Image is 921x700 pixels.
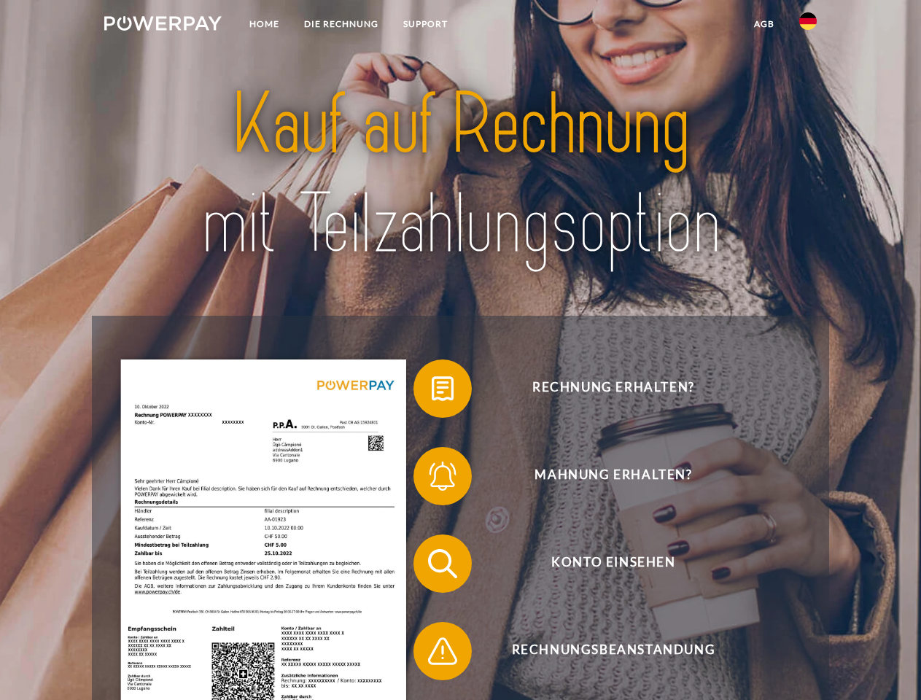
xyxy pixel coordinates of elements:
a: SUPPORT [391,11,460,37]
span: Rechnung erhalten? [435,359,792,418]
img: qb_bell.svg [424,458,461,494]
img: qb_bill.svg [424,370,461,407]
img: qb_search.svg [424,545,461,582]
span: Rechnungsbeanstandung [435,622,792,680]
a: Home [237,11,292,37]
img: de [799,12,817,30]
span: Mahnung erhalten? [435,447,792,505]
a: DIE RECHNUNG [292,11,391,37]
button: Mahnung erhalten? [413,447,793,505]
button: Rechnungsbeanstandung [413,622,793,680]
img: title-powerpay_de.svg [139,70,782,279]
button: Konto einsehen [413,534,793,593]
span: Konto einsehen [435,534,792,593]
button: Rechnung erhalten? [413,359,793,418]
img: logo-powerpay-white.svg [104,16,222,31]
img: qb_warning.svg [424,633,461,669]
a: agb [742,11,787,37]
